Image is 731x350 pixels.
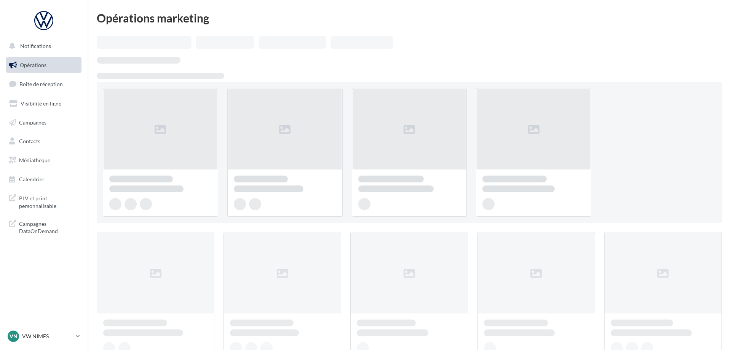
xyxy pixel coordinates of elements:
[21,100,61,107] span: Visibilité en ligne
[19,193,78,209] span: PLV et print personnalisable
[5,38,80,54] button: Notifications
[20,43,51,49] span: Notifications
[22,332,73,340] p: VW NIMES
[19,138,40,144] span: Contacts
[19,157,50,163] span: Médiathèque
[5,96,83,112] a: Visibilité en ligne
[5,76,83,92] a: Boîte de réception
[5,216,83,238] a: Campagnes DataOnDemand
[5,171,83,187] a: Calendrier
[19,81,63,87] span: Boîte de réception
[5,152,83,168] a: Médiathèque
[5,133,83,149] a: Contacts
[20,62,46,68] span: Opérations
[19,219,78,235] span: Campagnes DataOnDemand
[19,119,46,125] span: Campagnes
[5,57,83,73] a: Opérations
[6,329,81,344] a: VN VW NIMES
[19,176,45,182] span: Calendrier
[5,115,83,131] a: Campagnes
[97,12,722,24] div: Opérations marketing
[10,332,18,340] span: VN
[5,190,83,213] a: PLV et print personnalisable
